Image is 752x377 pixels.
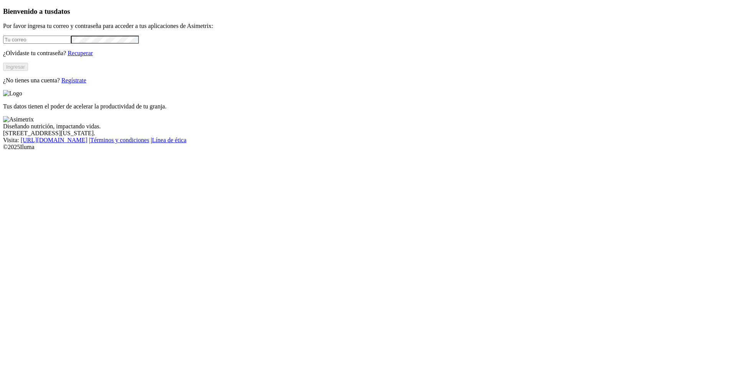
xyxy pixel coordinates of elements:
[54,7,70,15] span: datos
[3,103,749,110] p: Tus datos tienen el poder de acelerar la productividad de tu granja.
[3,63,28,71] button: Ingresar
[3,50,749,57] p: ¿Olvidaste tu contraseña?
[3,90,22,97] img: Logo
[3,137,749,144] div: Visita : | |
[152,137,186,143] a: Línea de ética
[61,77,86,84] a: Regístrate
[3,23,749,30] p: Por favor ingresa tu correo y contraseña para acceder a tus aplicaciones de Asimetrix:
[68,50,93,56] a: Recuperar
[3,7,749,16] h3: Bienvenido a tus
[3,116,34,123] img: Asimetrix
[90,137,149,143] a: Términos y condiciones
[3,36,71,44] input: Tu correo
[3,144,749,151] div: © 2025 Iluma
[21,137,87,143] a: [URL][DOMAIN_NAME]
[3,130,749,137] div: [STREET_ADDRESS][US_STATE].
[3,77,749,84] p: ¿No tienes una cuenta?
[3,123,749,130] div: Diseñando nutrición, impactando vidas.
